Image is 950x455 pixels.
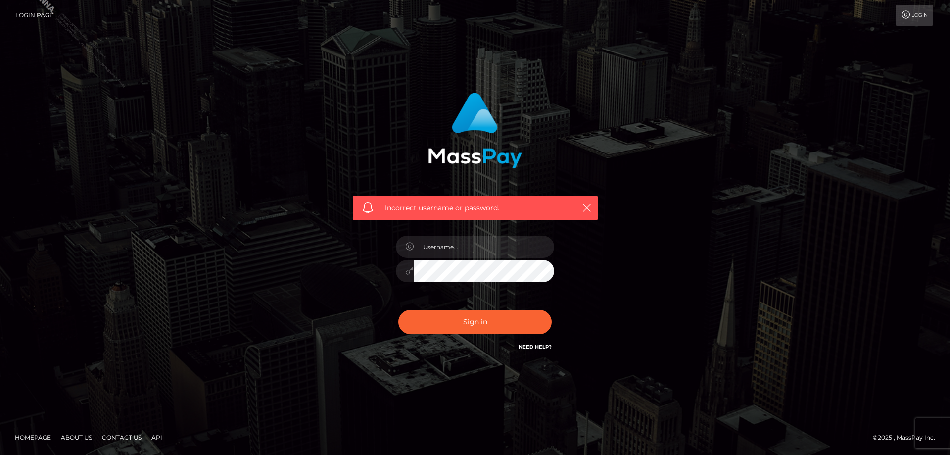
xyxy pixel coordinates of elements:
[414,236,554,258] input: Username...
[15,5,53,26] a: Login Page
[873,432,943,443] div: © 2025 , MassPay Inc.
[147,430,166,445] a: API
[896,5,933,26] a: Login
[398,310,552,334] button: Sign in
[11,430,55,445] a: Homepage
[385,203,566,213] span: Incorrect username or password.
[428,93,522,168] img: MassPay Login
[98,430,145,445] a: Contact Us
[57,430,96,445] a: About Us
[519,344,552,350] a: Need Help?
